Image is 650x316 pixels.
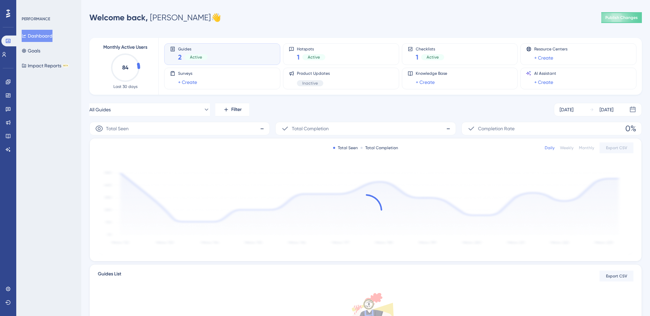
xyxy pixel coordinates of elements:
[302,81,318,86] span: Inactive
[534,78,553,86] a: + Create
[22,30,52,42] button: Dashboard
[600,142,633,153] button: Export CSV
[292,125,329,133] span: Total Completion
[22,45,40,57] button: Goals
[605,15,638,20] span: Publish Changes
[89,12,221,23] div: [PERSON_NAME] 👋
[579,145,594,151] div: Monthly
[625,123,636,134] span: 0%
[606,273,627,279] span: Export CSV
[122,64,129,71] text: 84
[22,16,50,22] div: PERFORMANCE
[178,71,197,76] span: Surveys
[89,106,111,114] span: All Guides
[260,123,264,134] span: -
[89,103,210,116] button: All Guides
[545,145,555,151] div: Daily
[103,43,147,51] span: Monthly Active Users
[190,54,202,60] span: Active
[600,106,613,114] div: [DATE]
[178,46,208,51] span: Guides
[178,52,182,62] span: 2
[600,271,633,281] button: Export CSV
[534,46,567,52] span: Resource Centers
[416,78,435,86] a: + Create
[106,125,129,133] span: Total Seen
[560,106,573,114] div: [DATE]
[478,125,515,133] span: Completion Rate
[534,54,553,62] a: + Create
[297,71,330,76] span: Product Updates
[416,46,444,51] span: Checklists
[22,60,69,72] button: Impact ReportsBETA
[297,52,300,62] span: 1
[333,145,358,151] div: Total Seen
[308,54,320,60] span: Active
[113,84,137,89] span: Last 30 days
[231,106,242,114] span: Filter
[416,71,447,76] span: Knowledge Base
[606,145,627,151] span: Export CSV
[215,103,249,116] button: Filter
[416,52,418,62] span: 1
[560,145,573,151] div: Weekly
[89,13,148,22] span: Welcome back,
[63,64,69,67] div: BETA
[178,78,197,86] a: + Create
[297,46,325,51] span: Hotspots
[361,145,398,151] div: Total Completion
[601,12,642,23] button: Publish Changes
[446,123,450,134] span: -
[98,270,121,282] span: Guides List
[534,71,556,76] span: AI Assistant
[427,54,439,60] span: Active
